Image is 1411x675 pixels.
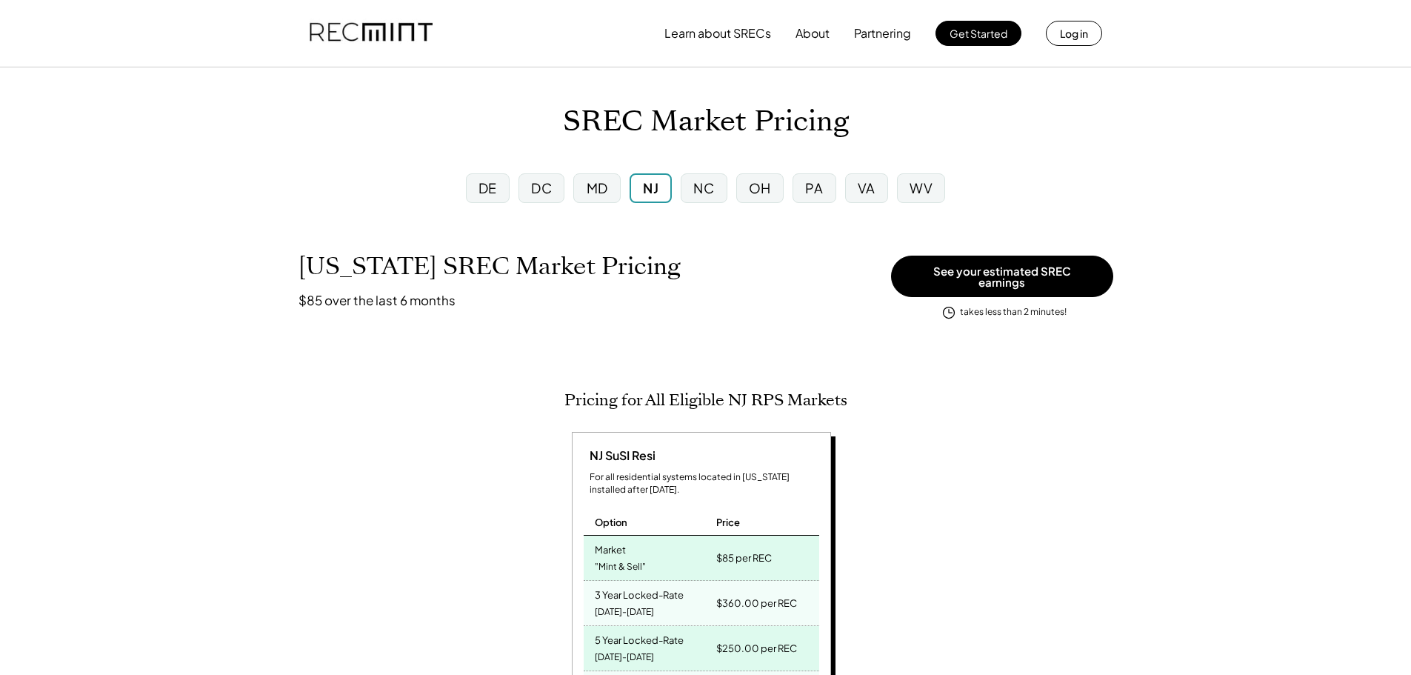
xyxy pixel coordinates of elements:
[643,179,658,197] div: NJ
[716,638,797,659] div: $250.00 per REC
[564,390,847,410] h2: Pricing for All Eligible NJ RPS Markets
[805,179,823,197] div: PA
[584,448,656,464] div: NJ SuSI Resi
[595,557,646,577] div: "Mint & Sell"
[563,104,849,139] h1: SREC Market Pricing
[749,179,771,197] div: OH
[310,8,433,59] img: recmint-logotype%403x.png
[595,539,626,556] div: Market
[935,21,1021,46] button: Get Started
[595,602,654,622] div: [DATE]-[DATE]
[1046,21,1102,46] button: Log in
[716,548,772,568] div: $85 per REC
[716,593,797,614] div: $360.00 per REC
[590,471,819,496] div: For all residential systems located in [US_STATE] installed after [DATE].
[858,179,875,197] div: VA
[960,306,1067,319] div: takes less than 2 minutes!
[298,252,681,281] h1: [US_STATE] SREC Market Pricing
[595,630,684,647] div: 5 Year Locked-Rate
[298,292,456,308] h3: $85 over the last 6 months
[716,516,740,529] div: Price
[595,648,654,668] div: [DATE]-[DATE]
[595,516,627,529] div: Option
[795,19,830,48] button: About
[664,19,771,48] button: Learn about SRECs
[910,179,933,197] div: WV
[595,585,684,602] div: 3 Year Locked-Rate
[587,179,608,197] div: MD
[531,179,552,197] div: DC
[693,179,714,197] div: NC
[891,256,1113,297] button: See your estimated SREC earnings
[854,19,911,48] button: Partnering
[478,179,497,197] div: DE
